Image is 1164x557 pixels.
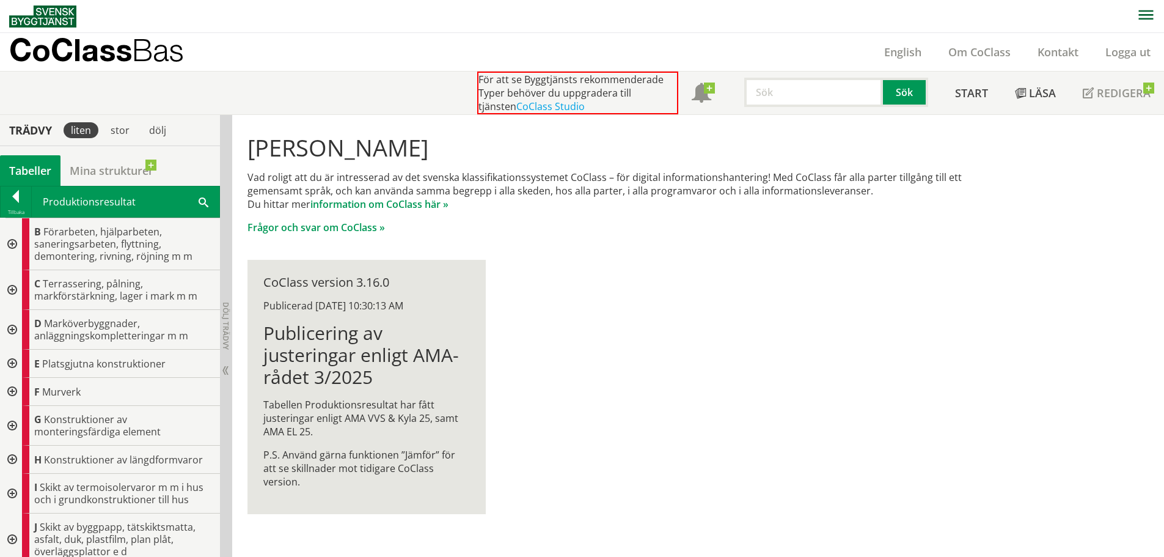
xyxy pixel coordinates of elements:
input: Sök [744,78,883,107]
span: Murverk [42,385,81,399]
span: F [34,385,40,399]
div: dölj [142,122,174,138]
span: Terrassering, pålning, markförstärkning, lager i mark m m [34,277,197,303]
span: Platsgjutna konstruktioner [42,357,166,371]
div: Trädvy [2,124,59,137]
a: Frågor och svar om CoClass » [247,221,385,234]
div: Publicerad [DATE] 10:30:13 AM [263,299,469,312]
span: Läsa [1029,86,1056,100]
div: Tillbaka [1,207,31,217]
p: CoClass [9,43,184,57]
a: Läsa [1001,72,1069,114]
a: information om CoClass här » [310,197,448,211]
span: Skikt av termoisolervaror m m i hus och i grundkonstruktioner till hus [34,481,203,506]
a: Logga ut [1092,45,1164,59]
a: CoClassBas [9,33,210,71]
img: Svensk Byggtjänst [9,6,76,28]
h1: Publicering av justeringar enligt AMA-rådet 3/2025 [263,322,469,388]
span: B [34,225,41,238]
a: Start [942,72,1001,114]
span: Marköverbyggnader, anläggningskompletteringar m m [34,317,188,342]
div: För att se Byggtjänsts rekommenderade Typer behöver du uppgradera till tjänsten [477,72,678,114]
p: P.S. Använd gärna funktionen ”Jämför” för att se skillnader mot tidigare CoClass version. [263,448,469,489]
span: Bas [132,32,184,68]
a: CoClass Studio [516,100,585,113]
span: I [34,481,37,494]
span: Notifikationer [692,84,711,104]
span: H [34,453,42,467]
span: J [34,520,37,534]
span: G [34,413,42,426]
div: liten [64,122,98,138]
span: D [34,317,42,330]
div: Produktionsresultat [32,186,219,217]
span: E [34,357,40,371]
a: Redigera [1069,72,1164,114]
a: Mina strukturer [60,155,163,186]
div: CoClass version 3.16.0 [263,276,469,289]
p: Tabellen Produktionsresultat har fått justeringar enligt AMA VVS & Kyla 25, samt AMA EL 25. [263,398,469,438]
button: Sök [883,78,928,107]
h1: [PERSON_NAME] [247,134,998,161]
span: Förarbeten, hjälparbeten, saneringsarbeten, flyttning, demontering, rivning, röjning m m [34,225,192,263]
a: Om CoClass [935,45,1024,59]
span: C [34,277,40,290]
p: Vad roligt att du är intresserad av det svenska klassifikationssystemet CoClass – för digital inf... [247,171,998,211]
span: Konstruktioner av längdformvaror [44,453,203,467]
span: Dölj trädvy [221,302,231,350]
span: Konstruktioner av monteringsfärdiga element [34,413,161,438]
a: English [871,45,935,59]
span: Sök i tabellen [199,195,208,208]
span: Redigera [1097,86,1151,100]
span: Start [955,86,988,100]
a: Kontakt [1024,45,1092,59]
div: stor [103,122,137,138]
